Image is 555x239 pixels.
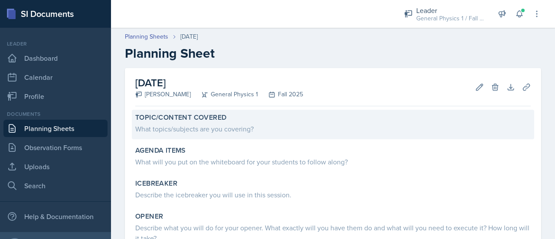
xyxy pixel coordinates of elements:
[3,139,108,156] a: Observation Forms
[3,177,108,194] a: Search
[3,110,108,118] div: Documents
[3,49,108,67] a: Dashboard
[135,90,191,99] div: [PERSON_NAME]
[125,46,541,61] h2: Planning Sheet
[258,90,303,99] div: Fall 2025
[135,157,531,167] div: What will you put on the whiteboard for your students to follow along?
[3,208,108,225] div: Help & Documentation
[3,88,108,105] a: Profile
[3,120,108,137] a: Planning Sheets
[191,90,258,99] div: General Physics 1
[3,158,108,175] a: Uploads
[416,5,486,16] div: Leader
[135,212,163,221] label: Opener
[180,32,198,41] div: [DATE]
[135,146,186,155] label: Agenda items
[125,32,168,41] a: Planning Sheets
[135,75,303,91] h2: [DATE]
[3,69,108,86] a: Calendar
[135,179,177,188] label: Icebreaker
[135,124,531,134] div: What topics/subjects are you covering?
[416,14,486,23] div: General Physics 1 / Fall 2025
[135,113,226,122] label: Topic/Content Covered
[135,190,531,200] div: Describe the icebreaker you will use in this session.
[3,40,108,48] div: Leader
